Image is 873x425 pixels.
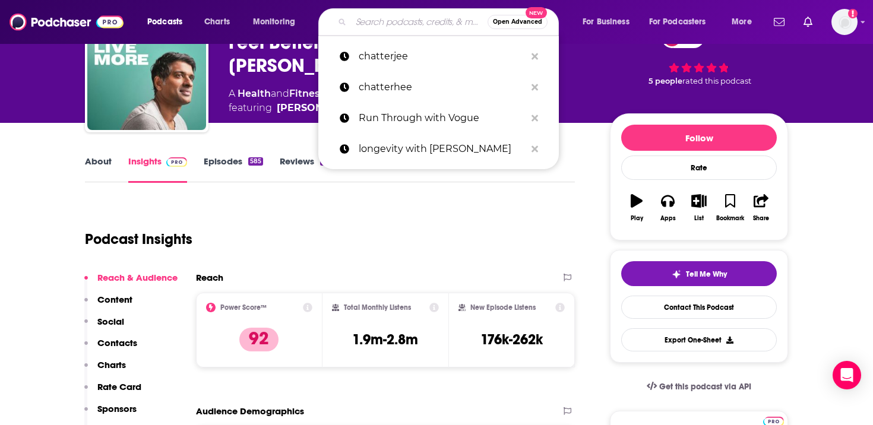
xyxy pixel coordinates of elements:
button: tell me why sparkleTell Me Why [621,261,777,286]
button: Export One-Sheet [621,328,777,351]
a: Fitness [289,88,324,99]
a: longevity with [PERSON_NAME] [318,134,559,164]
button: Charts [84,359,126,381]
a: Show notifications dropdown [769,12,789,32]
button: Follow [621,125,777,151]
button: Play [621,186,652,229]
div: 585 [248,157,263,166]
p: chatterjee [359,41,526,72]
button: Bookmark [714,186,745,229]
button: Social [84,316,124,338]
button: Show profile menu [831,9,858,35]
span: Monitoring [253,14,295,30]
p: chatterhee [359,72,526,103]
a: Get this podcast via API [637,372,761,401]
div: Search podcasts, credits, & more... [330,8,570,36]
a: Lists36 [410,156,445,183]
img: Feel Better, Live More with Dr Rangan Chatterjee [87,11,206,130]
div: Bookmark [716,215,744,222]
p: Rate Card [97,381,141,392]
p: longevity with nathalie [359,134,526,164]
div: Play [631,215,643,222]
button: Reach & Audience [84,272,178,294]
button: Share [746,186,777,229]
span: New [526,7,547,18]
button: Content [84,294,132,316]
span: Open Advanced [493,19,542,25]
a: Episodes585 [204,156,263,183]
h2: Reach [196,272,223,283]
p: Run Through with Vogue [359,103,526,134]
span: Charts [204,14,230,30]
div: Open Intercom Messenger [833,361,861,389]
svg: Add a profile image [848,9,858,18]
button: open menu [574,12,644,31]
h3: 1.9m-2.8m [352,331,418,348]
p: 92 [239,328,279,351]
button: open menu [641,12,723,31]
div: [PERSON_NAME] [277,101,362,115]
p: Charts [97,359,126,370]
p: Social [97,316,124,327]
button: Contacts [84,337,137,359]
div: 92 5 peoplerated this podcast [610,20,788,94]
span: and [271,88,289,99]
p: Sponsors [97,403,137,414]
a: Credits101 [344,156,394,183]
span: Podcasts [147,14,182,30]
a: Contact This Podcast [621,296,777,319]
button: open menu [245,12,311,31]
span: Logged in as autumncomm [831,9,858,35]
span: For Podcasters [649,14,706,30]
a: Charts [197,12,237,31]
img: User Profile [831,9,858,35]
button: Rate Card [84,381,141,403]
a: chatterhee [318,72,559,103]
h2: New Episode Listens [470,303,536,312]
h1: Podcast Insights [85,230,192,248]
span: 5 people [649,77,682,85]
span: Get this podcast via API [659,382,751,392]
button: open menu [139,12,198,31]
div: Share [753,215,769,222]
a: InsightsPodchaser Pro [128,156,187,183]
a: Run Through with Vogue [318,103,559,134]
div: List [694,215,704,222]
a: Similar [461,156,491,183]
button: Open AdvancedNew [488,15,548,29]
div: Apps [660,215,676,222]
span: Tell Me Why [686,269,727,279]
h2: Power Score™ [220,303,267,312]
button: Sponsors [84,403,137,425]
h3: 176k-262k [480,331,543,348]
span: rated this podcast [682,77,751,85]
p: Reach & Audience [97,272,178,283]
button: List [684,186,714,229]
img: Podchaser Pro [166,157,187,167]
a: Show notifications dropdown [799,12,817,32]
a: Health [238,88,271,99]
h2: Audience Demographics [196,405,304,417]
button: Apps [652,186,683,229]
a: chatterjee [318,41,559,72]
img: tell me why sparkle [672,269,681,279]
p: Content [97,294,132,305]
div: A podcast [229,87,475,115]
button: open menu [723,12,767,31]
div: Rate [621,156,777,180]
img: Podchaser - Follow, Share and Rate Podcasts [10,11,124,33]
h2: Total Monthly Listens [344,303,411,312]
span: featuring [229,101,475,115]
p: Contacts [97,337,137,348]
a: Reviews3 [280,156,327,183]
span: More [732,14,752,30]
span: For Business [583,14,630,30]
input: Search podcasts, credits, & more... [351,12,488,31]
a: About [85,156,112,183]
